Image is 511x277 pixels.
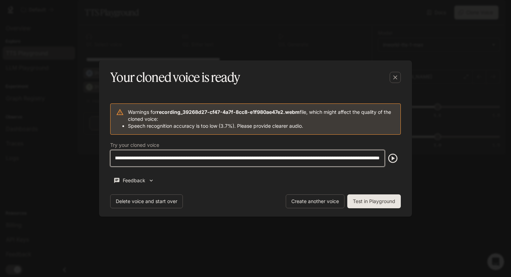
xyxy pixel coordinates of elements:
b: recording_39268d27-cf47-4a7f-8cc8-e1f980ae47e2.webm [157,109,300,115]
div: Warnings for file, which might affect the quality of the cloned voice: [128,106,395,132]
button: Create another voice [286,194,344,208]
button: Delete voice and start over [110,194,183,208]
button: Test in Playground [347,194,401,208]
li: Speech recognition accuracy is too low (3.7%). Please provide clearer audio. [128,123,395,129]
button: Feedback [110,175,157,186]
p: Try your cloned voice [110,143,159,148]
h5: Your cloned voice is ready [110,69,240,86]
